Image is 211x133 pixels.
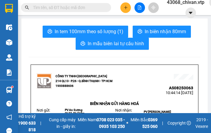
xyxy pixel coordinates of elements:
[65,108,83,112] span: PV An Sương
[11,86,13,88] sup: 1
[33,4,104,11] input: Tìm tên, số ĐT hoặc mã đơn
[46,116,76,130] span: Cung cấp máy in - giấy in:
[166,90,193,95] span: 10:44:14 [DATE]
[120,2,131,13] button: plus
[6,24,12,30] img: warehouse-icon
[25,5,29,10] span: search
[18,121,36,132] strong: 1900 633 818
[5,4,13,13] img: logo-vxr
[88,40,144,47] span: In mẫu biên lai tự cấu hình
[169,86,193,90] span: AS08250063
[133,26,191,38] button: printerIn biên nhận 80mm
[6,39,12,46] img: warehouse-icon
[6,101,12,106] span: question-circle
[40,120,41,126] span: |
[126,122,128,124] span: ⚪️
[6,54,12,61] img: warehouse-icon
[134,2,145,13] button: file-add
[6,69,12,76] img: solution-icon
[115,108,132,112] span: Nơi nhận:
[144,110,171,113] span: PV [PERSON_NAME]
[37,108,50,112] span: Nơi gửi:
[188,10,193,16] span: caret-down
[145,28,186,35] span: In biên nhận 80mm
[76,38,149,50] button: printerIn mẫu biên lai tự cấu hình
[137,29,142,35] span: printer
[37,74,52,89] img: logo
[77,116,125,130] span: Miền Nam
[6,114,12,120] span: notification
[130,116,158,130] span: Miền Bắc
[65,112,95,125] span: QL22, Bà Điểm, [GEOGRAPHIC_DATA], [PERSON_NAME], [GEOGRAPHIC_DATA]
[142,117,158,129] strong: 0369 525 060
[151,5,155,10] span: aim
[90,101,139,106] strong: BIÊN NHẬN GỬI HÀNG HOÁ
[97,117,125,129] strong: 0708 023 035 - 0935 103 250
[162,120,163,126] span: |
[6,87,12,93] img: warehouse-icon
[80,41,85,47] span: printer
[137,5,142,10] span: file-add
[47,29,52,35] span: printer
[187,121,191,125] span: copyright
[56,74,113,87] strong: CÔNG TY TNHH [GEOGRAPHIC_DATA] 214 QL13 - P.26 - Q.BÌNH THẠNH - TP HCM 1900888606
[148,2,159,13] button: aim
[55,28,123,35] span: In tem 100mm theo số lượng (1)
[43,26,128,38] button: printerIn tem 100mm theo số lượng (1)
[124,5,128,10] span: plus
[185,8,196,18] button: caret-down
